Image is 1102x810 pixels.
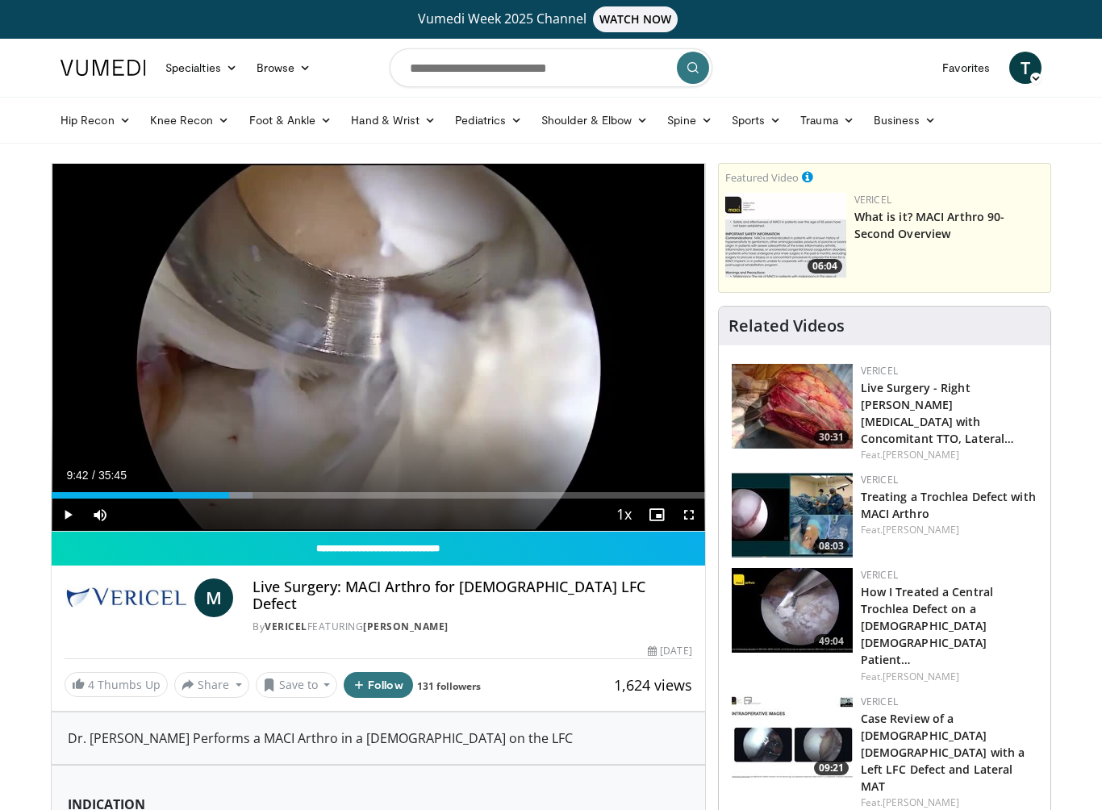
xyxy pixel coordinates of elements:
[933,52,1000,84] a: Favorites
[725,193,846,278] img: aa6cc8ed-3dbf-4b6a-8d82-4a06f68b6688.150x105_q85_crop-smart_upscale.jpg
[732,364,853,449] img: f2822210-6046-4d88-9b48-ff7c77ada2d7.150x105_q85_crop-smart_upscale.jpg
[854,193,891,207] a: Vericel
[861,380,1015,446] a: Live Surgery - Right [PERSON_NAME][MEDICAL_DATA] with Concomitant TTO, Lateral…
[728,316,845,336] h4: Related Videos
[732,568,853,653] img: 5aa0332e-438a-4b19-810c-c6dfa13c7ee4.150x105_q85_crop-smart_upscale.jpg
[88,677,94,692] span: 4
[253,620,691,634] div: By FEATURING
[363,620,449,633] a: [PERSON_NAME]
[253,578,691,613] h4: Live Surgery: MACI Arthro for [DEMOGRAPHIC_DATA] LFC Defect
[52,499,84,531] button: Play
[883,523,959,537] a: [PERSON_NAME]
[814,761,849,775] span: 09:21
[854,209,1005,241] a: What is it? MACI Arthro 90-Second Overview
[344,672,413,698] button: Follow
[861,523,1037,537] div: Feat.
[861,711,1025,794] a: Case Review of a [DEMOGRAPHIC_DATA] [DEMOGRAPHIC_DATA] with a Left LFC Defect and Lateral MAT
[140,104,240,136] a: Knee Recon
[732,695,853,779] img: 7de77933-103b-4dce-a29e-51e92965dfc4.150x105_q85_crop-smart_upscale.jpg
[814,430,849,445] span: 30:31
[883,670,959,683] a: [PERSON_NAME]
[52,492,705,499] div: Progress Bar
[240,104,342,136] a: Foot & Ankle
[390,48,712,87] input: Search topics, interventions
[65,578,188,617] img: Vericel
[732,568,853,653] a: 49:04
[256,672,338,698] button: Save to
[657,104,721,136] a: Spine
[608,499,641,531] button: Playback Rate
[814,634,849,649] span: 49:04
[63,6,1039,32] a: Vumedi Week 2025 ChannelWATCH NOW
[861,568,898,582] a: Vericel
[648,644,691,658] div: [DATE]
[641,499,673,531] button: Enable picture-in-picture mode
[861,670,1037,684] div: Feat.
[51,104,140,136] a: Hip Recon
[52,164,705,532] video-js: Video Player
[861,364,898,378] a: Vericel
[732,364,853,449] a: 30:31
[814,539,849,553] span: 08:03
[864,104,946,136] a: Business
[194,578,233,617] a: M
[732,473,853,557] img: 0de30d39-bfe3-4001-9949-87048a0d8692.150x105_q85_crop-smart_upscale.jpg
[52,712,705,764] div: Dr. [PERSON_NAME] Performs a MACI Arthro in a [DEMOGRAPHIC_DATA] on the LFC
[1009,52,1041,84] a: T
[722,104,791,136] a: Sports
[593,6,678,32] span: WATCH NOW
[66,469,88,482] span: 9:42
[532,104,657,136] a: Shoulder & Elbow
[732,695,853,779] a: 09:21
[174,672,249,698] button: Share
[417,679,481,693] a: 131 followers
[445,104,532,136] a: Pediatrics
[861,489,1036,521] a: Treating a Trochlea Defect with MACI Arthro
[92,469,95,482] span: /
[861,695,898,708] a: Vericel
[725,193,846,278] a: 06:04
[791,104,864,136] a: Trauma
[61,60,146,76] img: VuMedi Logo
[725,170,799,185] small: Featured Video
[883,448,959,461] a: [PERSON_NAME]
[861,448,1037,462] div: Feat.
[883,795,959,809] a: [PERSON_NAME]
[732,473,853,557] a: 08:03
[861,584,993,667] a: How I Treated a Central Trochlea Defect on a [DEMOGRAPHIC_DATA] [DEMOGRAPHIC_DATA] Patient…
[65,672,168,697] a: 4 Thumbs Up
[861,795,1037,810] div: Feat.
[265,620,307,633] a: Vericel
[98,469,127,482] span: 35:45
[861,473,898,486] a: Vericel
[614,675,692,695] span: 1,624 views
[673,499,705,531] button: Fullscreen
[247,52,321,84] a: Browse
[84,499,116,531] button: Mute
[808,259,842,273] span: 06:04
[156,52,247,84] a: Specialties
[341,104,445,136] a: Hand & Wrist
